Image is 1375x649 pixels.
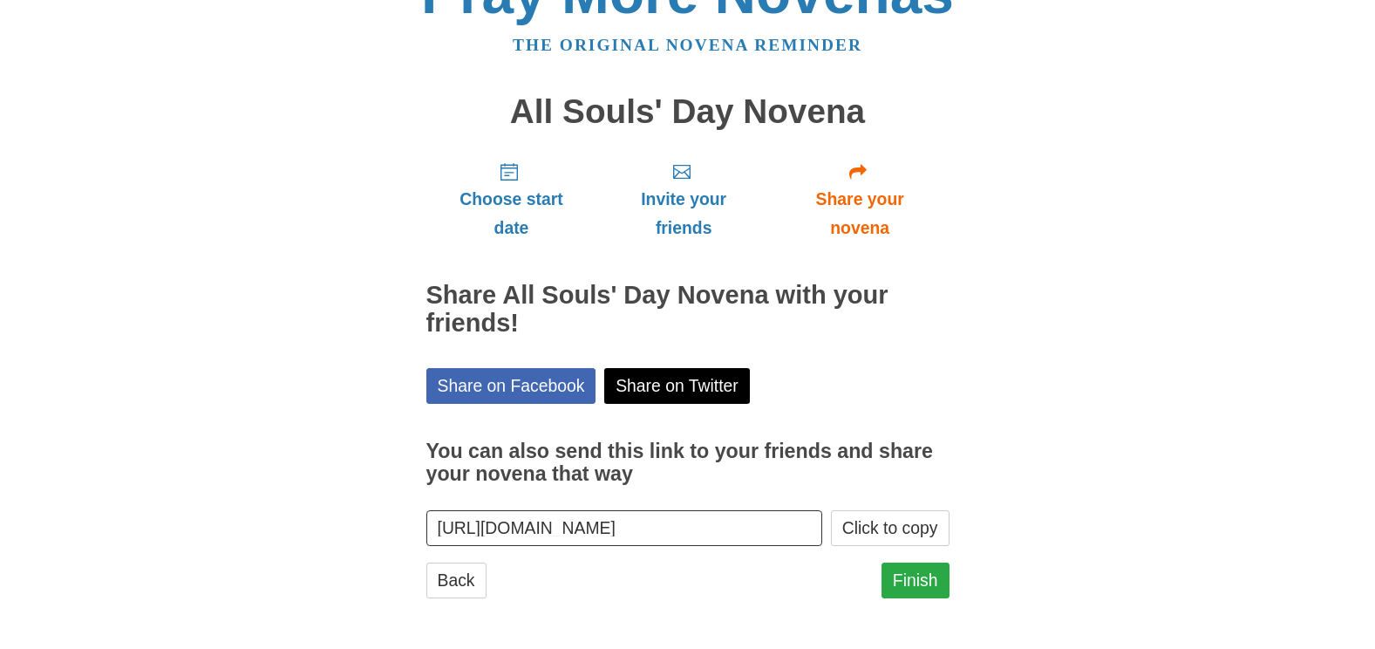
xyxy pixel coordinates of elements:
span: Invite your friends [614,185,752,243]
h3: You can also send this link to your friends and share your novena that way [426,441,950,485]
a: Choose start date [426,147,597,251]
a: The original novena reminder [513,36,862,54]
a: Share on Twitter [604,368,750,404]
a: Back [426,563,487,598]
a: Share your novena [771,147,950,251]
h1: All Souls' Day Novena [426,93,950,131]
span: Choose start date [444,185,580,243]
h2: Share All Souls' Day Novena with your friends! [426,282,950,338]
a: Finish [881,563,950,598]
a: Invite your friends [596,147,770,251]
button: Click to copy [831,510,950,546]
span: Share your novena [788,185,932,243]
a: Share on Facebook [426,368,596,404]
